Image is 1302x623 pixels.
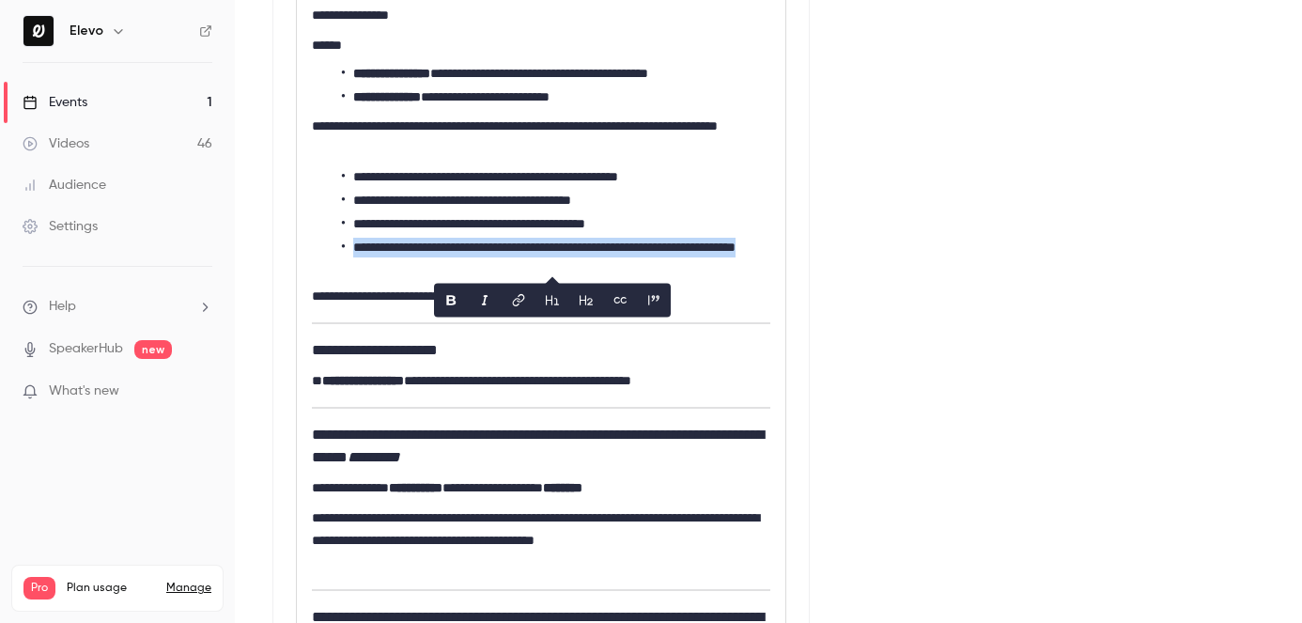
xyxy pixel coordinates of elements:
h6: Elevo [70,22,103,40]
a: SpeakerHub [49,339,123,359]
li: help-dropdown-opener [23,297,212,317]
span: Help [49,297,76,317]
div: Videos [23,134,89,153]
span: Plan usage [67,581,155,596]
button: italic [470,286,500,316]
span: What's new [49,382,119,401]
button: link [504,286,534,316]
div: Audience [23,176,106,195]
span: Pro [23,577,55,600]
div: Events [23,93,87,112]
button: bold [436,286,466,316]
img: Elevo [23,16,54,46]
div: Settings [23,217,98,236]
iframe: Noticeable Trigger [190,383,212,400]
button: blockquote [639,286,669,316]
a: Manage [166,581,211,596]
span: new [134,340,172,359]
